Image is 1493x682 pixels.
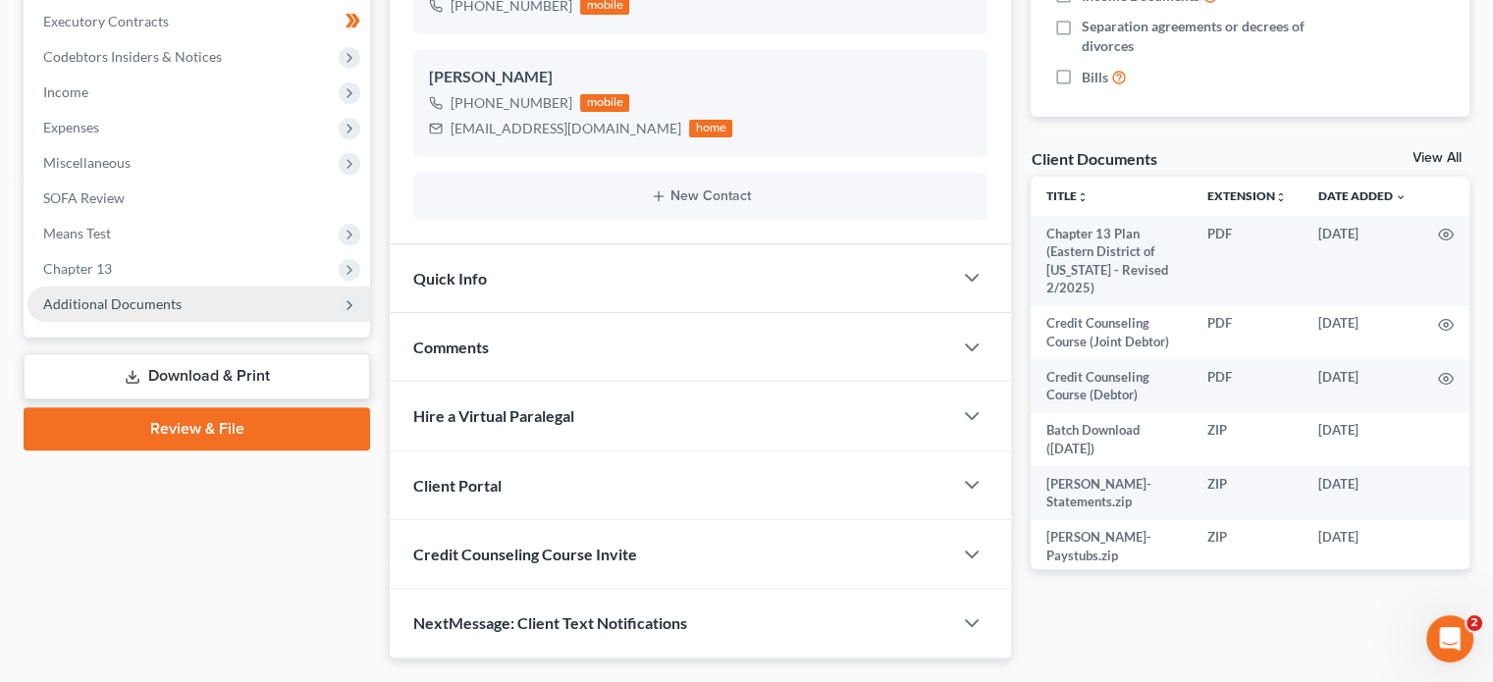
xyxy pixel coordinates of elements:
[1077,191,1089,203] i: unfold_more
[1303,520,1422,574] td: [DATE]
[1192,520,1303,574] td: ZIP
[413,269,487,288] span: Quick Info
[689,120,732,137] div: home
[43,48,222,65] span: Codebtors Insiders & Notices
[451,93,572,113] div: [PHONE_NUMBER]
[451,119,681,138] div: [EMAIL_ADDRESS][DOMAIN_NAME]
[43,225,111,241] span: Means Test
[43,13,169,29] span: Executory Contracts
[1303,306,1422,360] td: [DATE]
[24,353,370,399] a: Download & Print
[27,181,370,216] a: SOFA Review
[27,4,370,39] a: Executory Contracts
[1046,188,1089,203] a: Titleunfold_more
[1426,615,1473,662] iframe: Intercom live chat
[413,338,489,356] span: Comments
[1031,413,1192,467] td: Batch Download ([DATE])
[1031,216,1192,306] td: Chapter 13 Plan (Eastern District of [US_STATE] - Revised 2/2025)
[43,83,88,100] span: Income
[1031,466,1192,520] td: [PERSON_NAME]-Statements.zip
[413,545,637,563] span: Credit Counseling Course Invite
[43,295,182,312] span: Additional Documents
[1192,216,1303,306] td: PDF
[1413,151,1462,165] a: View All
[1031,359,1192,413] td: Credit Counseling Course (Debtor)
[1192,306,1303,360] td: PDF
[1466,615,1482,631] span: 2
[413,406,574,425] span: Hire a Virtual Paralegal
[1031,306,1192,360] td: Credit Counseling Course (Joint Debtor)
[43,154,131,171] span: Miscellaneous
[24,407,370,450] a: Review & File
[1031,520,1192,574] td: [PERSON_NAME]-Paystubs.zip
[1275,191,1287,203] i: unfold_more
[1082,68,1108,87] span: Bills
[429,66,972,89] div: [PERSON_NAME]
[1192,466,1303,520] td: ZIP
[1082,17,1343,56] span: Separation agreements or decrees of divorces
[1303,216,1422,306] td: [DATE]
[1031,148,1156,169] div: Client Documents
[43,119,99,135] span: Expenses
[1207,188,1287,203] a: Extensionunfold_more
[413,613,687,632] span: NextMessage: Client Text Notifications
[1303,413,1422,467] td: [DATE]
[429,188,972,204] button: New Contact
[1318,188,1407,203] a: Date Added expand_more
[1192,359,1303,413] td: PDF
[43,260,112,277] span: Chapter 13
[413,476,502,495] span: Client Portal
[1303,359,1422,413] td: [DATE]
[1395,191,1407,203] i: expand_more
[1303,466,1422,520] td: [DATE]
[1192,413,1303,467] td: ZIP
[43,189,125,206] span: SOFA Review
[580,94,629,112] div: mobile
